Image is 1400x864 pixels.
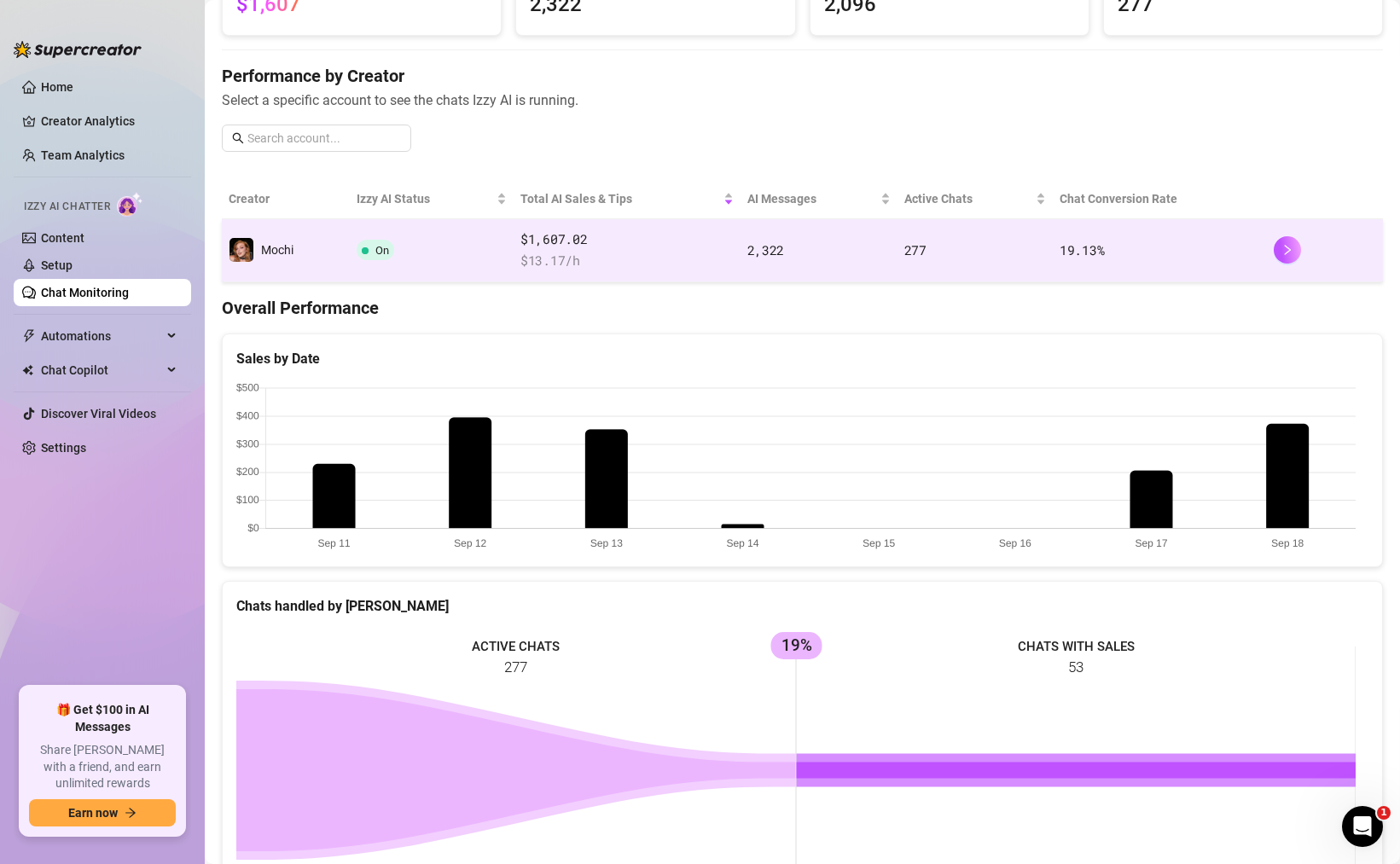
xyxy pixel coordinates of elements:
h4: Overall Performance [222,296,1383,320]
span: thunderbolt [22,329,36,343]
span: $ 13.17 /h [520,251,734,271]
th: Creator [222,179,350,219]
span: arrow-right [125,807,137,819]
a: Content [41,231,84,245]
span: Chat Copilot [41,357,162,384]
th: Active Chats [898,179,1053,219]
th: Total AI Sales & Tips [514,179,741,219]
th: Izzy AI Status [350,179,514,219]
button: right [1274,236,1301,264]
div: Chats handled by [PERSON_NAME] [236,595,1368,617]
a: Team Analytics [41,148,125,162]
a: Setup [41,258,73,272]
span: Automations [41,322,162,350]
a: Chat Monitoring [41,286,129,299]
th: AI Messages [741,179,898,219]
span: Mochi [261,243,293,257]
span: Active Chats [904,189,1032,208]
span: On [375,244,389,257]
input: Search account... [247,129,401,148]
th: Chat Conversion Rate [1053,179,1267,219]
div: Sales by Date [236,348,1368,369]
span: 🎁 Get $100 in AI Messages [29,702,176,735]
span: Select a specific account to see the chats Izzy AI is running. [222,90,1383,111]
a: Home [41,80,73,94]
span: Total AI Sales & Tips [520,189,720,208]
span: $1,607.02 [520,229,734,250]
h4: Performance by Creator [222,64,1383,88]
img: Chat Copilot [22,364,33,376]
img: logo-BBDzfeDw.svg [14,41,142,58]
span: 19.13 % [1060,241,1104,258]
a: Creator Analytics [41,107,177,135]
iframe: Intercom live chat [1342,806,1383,847]
img: AI Chatter [117,192,143,217]
span: 2,322 [747,241,785,258]
a: Settings [41,441,86,455]
span: Share [PERSON_NAME] with a friend, and earn unlimited rewards [29,742,176,792]
span: search [232,132,244,144]
img: Mochi [229,238,253,262]
span: right [1281,244,1293,256]
button: Earn nowarrow-right [29,799,176,826]
span: 277 [904,241,927,258]
span: AI Messages [747,189,877,208]
a: Discover Viral Videos [41,407,156,420]
span: Earn now [68,806,118,820]
span: 1 [1377,806,1391,820]
span: Izzy AI Chatter [24,199,110,215]
span: Izzy AI Status [357,189,493,208]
